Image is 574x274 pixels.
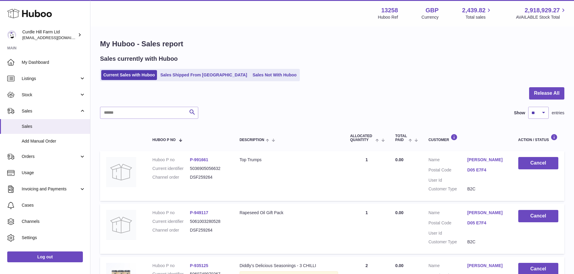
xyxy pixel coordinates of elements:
span: Cases [22,202,86,208]
button: Cancel [518,157,558,169]
span: Settings [22,235,86,241]
div: Currency [422,14,439,20]
span: Add Manual Order [22,138,86,144]
h1: My Huboo - Sales report [100,39,564,49]
span: Sales [22,108,79,114]
dt: Current identifier [152,166,190,171]
span: [EMAIL_ADDRESS][DOMAIN_NAME] [22,35,89,40]
dt: Huboo P no [152,157,190,163]
strong: 13258 [381,6,398,14]
dt: Channel order [152,227,190,233]
a: Sales Not With Huboo [250,70,299,80]
a: P-935125 [190,263,208,268]
dt: Name [428,263,467,270]
span: ALLOCATED Quantity [350,134,374,142]
a: Log out [7,251,83,262]
dd: B2C [467,239,506,245]
a: [PERSON_NAME] [467,157,506,163]
img: internalAdmin-13258@internal.huboo.com [7,30,16,39]
span: entries [552,110,564,116]
label: Show [514,110,525,116]
span: Description [240,138,264,142]
h2: Sales currently with Huboo [100,55,178,63]
span: Orders [22,154,79,159]
a: Sales Shipped From [GEOGRAPHIC_DATA] [158,70,249,80]
span: Total sales [466,14,492,20]
span: Total paid [395,134,407,142]
div: Diddly’s Delicious Seasonings - 3 CHILLI [240,263,338,269]
dt: Huboo P no [152,210,190,216]
a: D05 E7F4 [467,167,506,173]
dd: DSF259264 [190,227,227,233]
span: Stock [22,92,79,98]
div: Curdle Hill Farm Ltd [22,29,77,41]
dt: Channel order [152,174,190,180]
dt: Customer Type [428,239,467,245]
div: Top Trumps [240,157,338,163]
strong: GBP [425,6,438,14]
dt: Postal Code [428,167,467,174]
span: Invoicing and Payments [22,186,79,192]
span: Sales [22,124,86,129]
dt: Current identifier [152,219,190,224]
a: Current Sales with Huboo [101,70,157,80]
dt: User Id [428,230,467,236]
a: 2,918,929.27 AVAILABLE Stock Total [516,6,567,20]
div: Huboo Ref [378,14,398,20]
div: Customer [428,134,506,142]
td: 1 [344,204,389,254]
button: Cancel [518,210,558,222]
div: Action / Status [518,134,558,142]
span: 2,918,929.27 [525,6,560,14]
dd: 5061003280528 [190,219,227,224]
span: 0.00 [395,210,403,215]
a: P-991661 [190,157,208,162]
span: My Dashboard [22,60,86,65]
div: Rapeseed Oil Gift Pack [240,210,338,216]
a: [PERSON_NAME] [467,263,506,269]
img: no-photo.jpg [106,157,136,187]
dd: B2C [467,186,506,192]
a: [PERSON_NAME] [467,210,506,216]
dt: Huboo P no [152,263,190,269]
img: no-photo.jpg [106,210,136,240]
span: 2,439.82 [462,6,486,14]
dd: DSF259264 [190,174,227,180]
dt: Customer Type [428,186,467,192]
span: Channels [22,219,86,224]
dt: User Id [428,177,467,183]
td: 1 [344,151,389,201]
span: Huboo P no [152,138,176,142]
dd: 5036905056632 [190,166,227,171]
dt: Postal Code [428,220,467,227]
dt: Name [428,157,467,164]
span: AVAILABLE Stock Total [516,14,567,20]
span: 0.00 [395,263,403,268]
a: 2,439.82 Total sales [462,6,493,20]
span: Usage [22,170,86,176]
span: Listings [22,76,79,82]
dt: Name [428,210,467,217]
a: D05 E7F4 [467,220,506,226]
button: Release All [529,87,564,100]
span: 0.00 [395,157,403,162]
a: P-949117 [190,210,208,215]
